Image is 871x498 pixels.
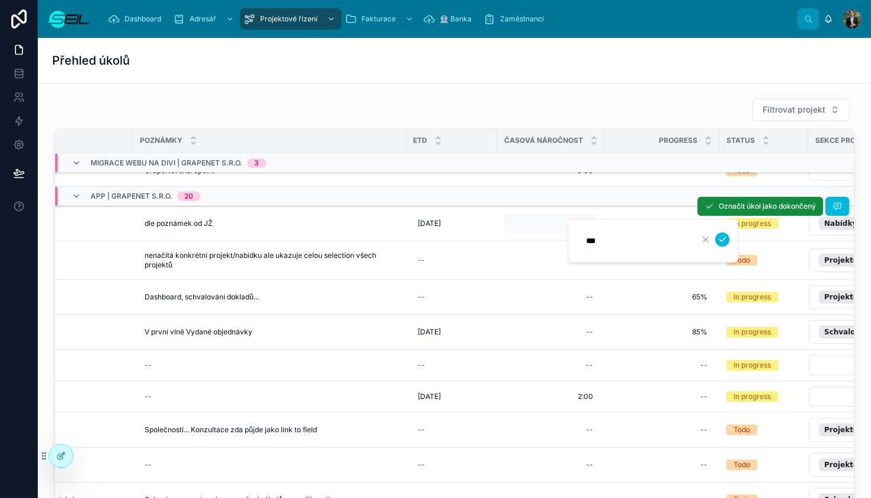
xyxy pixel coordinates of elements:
[190,14,216,24] span: Adresář
[504,136,583,145] span: Časová náročnost
[504,214,598,233] a: 0:40
[734,218,771,229] div: In progress
[341,8,420,30] a: Fakturace
[504,455,598,474] a: --
[145,251,394,270] span: nenačítá konkrétní projekt/nabídku ale ukazuje celou selection všech projektů
[612,420,712,439] a: --
[140,214,399,233] a: dle poznámek od JŽ
[719,202,816,211] span: Označit úkol jako dokončený
[504,356,598,375] a: --
[52,52,130,69] h1: Přehled úkolů
[700,425,707,435] div: --
[734,327,771,337] div: In progress
[240,8,341,30] a: Projektové řízení
[413,288,490,307] a: --
[418,219,441,228] span: [DATE]
[480,8,552,30] a: Zaměstnanci
[697,197,823,216] button: Označit úkol jako dokončený
[726,391,801,402] a: In progress
[418,256,425,265] div: --
[413,387,490,406] a: [DATE]
[418,292,425,302] div: --
[734,459,750,470] div: Todo
[612,387,712,406] a: --
[726,459,801,470] a: Todo
[726,360,801,371] a: In progress
[145,460,152,470] div: --
[124,14,161,24] span: Dashboard
[100,6,798,32] div: scrollable content
[700,392,707,401] div: --
[413,136,427,145] span: ETD
[140,136,182,145] span: Poznámky
[413,251,490,270] a: --
[726,218,801,229] a: In progress
[726,292,801,302] a: In progress
[734,360,771,371] div: In progress
[612,455,712,474] a: --
[586,292,593,302] div: --
[586,360,593,370] div: --
[420,8,480,30] a: 🏦 Banka
[145,360,152,370] div: --
[763,104,825,116] span: Filtrovat projekt
[47,9,90,28] img: App logo
[184,191,193,201] div: 20
[734,424,750,435] div: Todo
[140,420,399,439] a: Společnosti... Konzultace zda půjde jako link to field
[413,323,490,341] a: [DATE]
[504,251,598,270] a: --
[145,327,252,337] span: V první vlně Vydané objednávky
[140,288,399,307] a: Dashboard, schvalování dokladů...
[413,356,490,375] a: --
[504,288,598,307] a: --
[726,424,801,435] a: Todo
[418,360,425,370] div: --
[586,460,593,470] div: --
[617,327,707,337] span: 85%
[145,219,213,228] span: dle poznámek od JŽ
[413,455,490,474] a: --
[700,460,707,470] div: --
[91,191,172,201] span: App | GrapeNet s.r.o.
[418,425,425,435] div: --
[361,14,396,24] span: Fakturace
[260,14,318,24] span: Projektové řízení
[413,214,490,233] a: [DATE]
[145,392,152,401] div: --
[418,327,441,337] span: [DATE]
[578,392,593,401] span: 2:00
[734,292,771,302] div: In progress
[140,455,399,474] a: --
[254,158,259,168] div: 3
[145,425,317,435] span: Společnosti... Konzultace zda půjde jako link to field
[91,158,242,168] span: Migrace webu na Divi | GrapeNet s.r.o.
[734,391,771,402] div: In progress
[140,387,399,406] a: --
[726,327,801,337] a: In progress
[617,292,707,302] span: 65%
[612,214,712,233] a: 65%
[612,356,712,375] a: --
[418,392,441,401] span: [DATE]
[612,323,712,341] a: 85%
[586,425,593,435] div: --
[104,8,169,30] a: Dashboard
[413,420,490,439] a: --
[586,327,593,337] div: --
[440,14,472,24] span: 🏦 Banka
[726,136,755,145] span: Status
[500,14,544,24] span: Zaměstnanci
[659,136,697,145] span: Progress
[169,8,240,30] a: Adresář
[726,255,801,266] a: Todo
[504,387,598,406] a: 2:00
[504,420,598,439] a: --
[612,288,712,307] a: 65%
[700,360,707,370] div: --
[752,98,850,121] button: Select Button
[734,255,750,266] div: Todo
[140,323,399,341] a: V první vlně Vydané objednávky
[504,323,598,341] a: --
[145,292,259,302] span: Dashboard, schvalování dokladů...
